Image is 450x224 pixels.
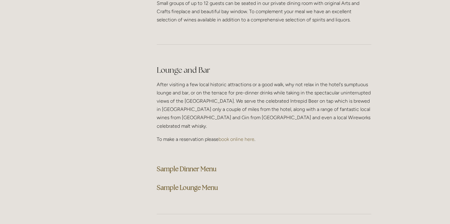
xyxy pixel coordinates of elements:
a: book online here [219,136,254,142]
a: Sample Dinner Menu [157,165,216,173]
h2: Lounge and Bar [157,65,371,75]
p: To make a reservation please . [157,135,371,143]
p: After visiting a few local historic attractions or a good walk, why not relax in the hotel's sump... [157,80,371,130]
a: Sample Lounge Menu [157,183,218,192]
